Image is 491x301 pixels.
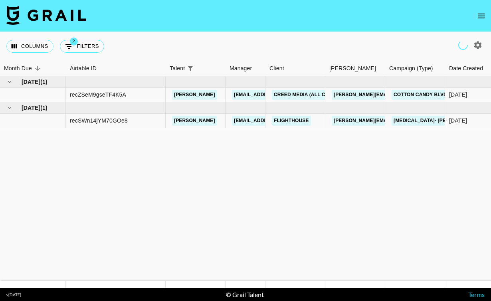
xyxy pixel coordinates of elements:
button: Sort [32,63,43,74]
a: Flighthouse [272,116,311,126]
a: Creed Media (All Campaigns) [272,90,355,100]
span: [DATE] [22,104,40,112]
a: [PERSON_NAME] [172,90,217,100]
button: Show filters [185,63,196,74]
a: Terms [468,291,485,298]
a: [EMAIL_ADDRESS][DOMAIN_NAME] [232,90,321,100]
a: [PERSON_NAME][EMAIL_ADDRESS][DOMAIN_NAME] [332,116,462,126]
div: Client [269,61,284,76]
div: 1 active filter [185,63,196,74]
a: [PERSON_NAME][EMAIL_ADDRESS][DOMAIN_NAME] [332,90,462,100]
div: Campaign (Type) [385,61,445,76]
div: Campaign (Type) [389,61,433,76]
a: [EMAIL_ADDRESS][DOMAIN_NAME] [232,116,321,126]
span: ( 1 ) [40,104,48,112]
span: Refreshing users, clients, campaigns... [458,40,468,50]
div: Manager [226,61,265,76]
button: open drawer [473,8,489,24]
a: [PERSON_NAME] [172,116,217,126]
button: hide children [4,102,15,113]
div: Talent [166,61,226,76]
img: Grail Talent [6,6,86,25]
span: 2 [70,38,78,46]
div: Month Due [4,61,32,76]
button: Select columns [6,40,53,53]
span: [DATE] [22,78,40,86]
button: Sort [196,63,207,74]
div: recSWn14jYM70GOe8 [70,117,128,125]
div: Airtable ID [66,61,166,76]
div: Date Created [449,61,483,76]
a: Cotton Candy Blvd - IndiaShawn [392,90,485,100]
span: ( 1 ) [40,78,48,86]
div: 03/07/2025 [449,117,467,125]
div: recZSeM9gseTF4K5A [70,91,126,99]
div: © Grail Talent [226,291,264,299]
div: 22/08/2025 [449,91,467,99]
div: Airtable ID [70,61,97,76]
button: hide children [4,76,15,87]
a: [MEDICAL_DATA]- [PERSON_NAME] [392,116,481,126]
div: [PERSON_NAME] [329,61,376,76]
div: Talent [170,61,185,76]
div: Booker [325,61,385,76]
div: Manager [230,61,252,76]
div: v [DATE] [6,292,21,297]
div: Client [265,61,325,76]
button: Show filters [60,40,104,53]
